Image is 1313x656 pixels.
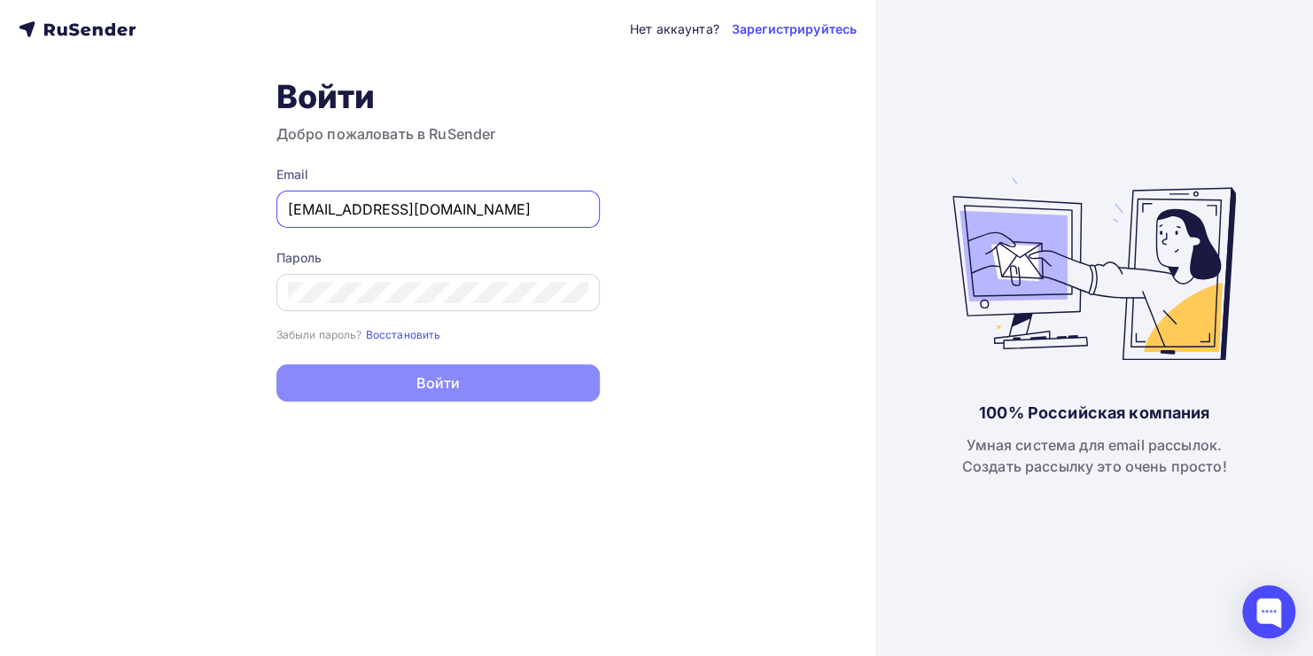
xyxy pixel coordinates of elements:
[276,364,600,402] button: Войти
[276,77,600,116] h1: Войти
[979,402,1209,424] div: 100% Российская компания
[366,326,441,341] a: Восстановить
[366,328,441,341] small: Восстановить
[732,20,857,38] a: Зарегистрируйтесь
[276,328,362,341] small: Забыли пароль?
[630,20,719,38] div: Нет аккаунта?
[276,249,600,267] div: Пароль
[276,123,600,144] h3: Добро пожаловать в RuSender
[288,199,588,220] input: Укажите свой email
[962,434,1227,477] div: Умная система для email рассылок. Создать рассылку это очень просто!
[276,166,600,184] div: Email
